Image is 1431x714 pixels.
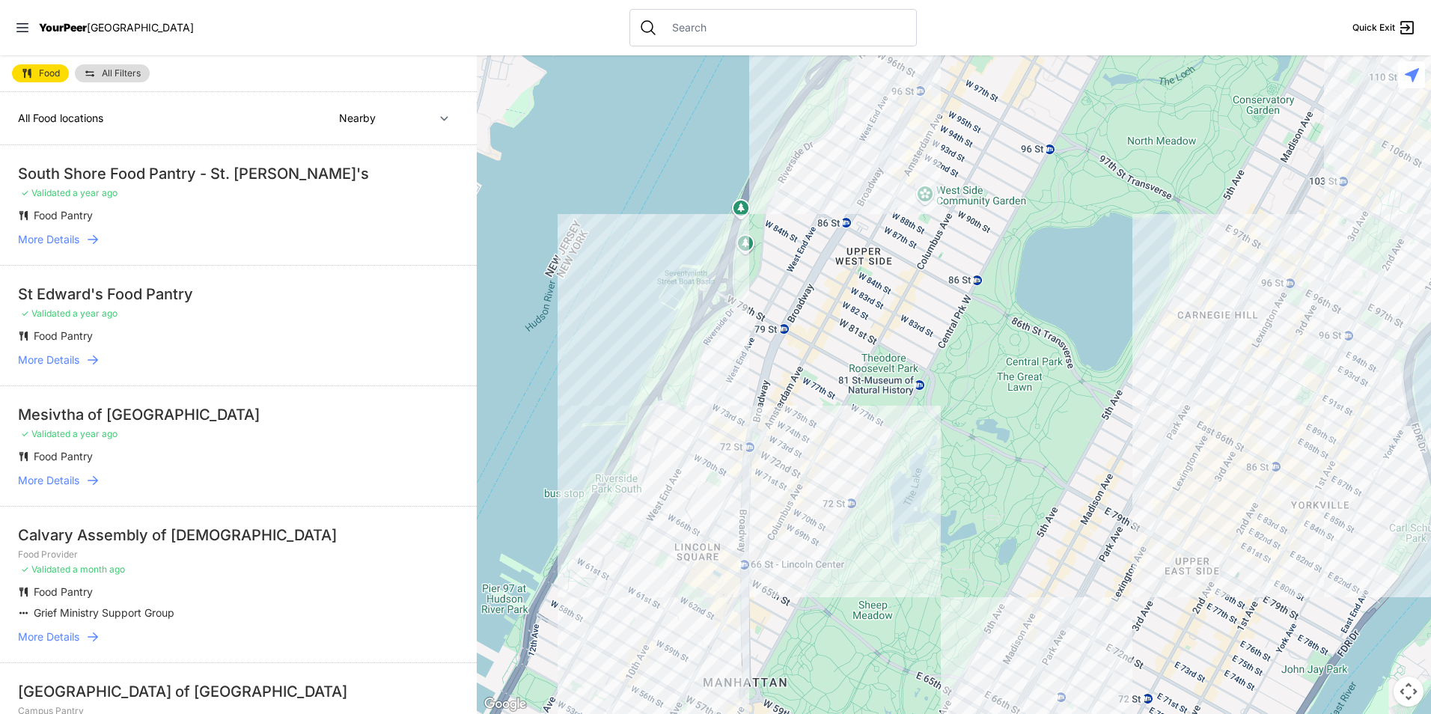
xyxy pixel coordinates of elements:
span: ✓ Validated [21,308,70,319]
a: More Details [18,473,459,488]
a: Quick Exit [1352,19,1416,37]
a: More Details [18,353,459,367]
span: ✓ Validated [21,187,70,198]
span: a year ago [73,187,118,198]
span: Food Pantry [34,209,93,222]
div: [GEOGRAPHIC_DATA] of [GEOGRAPHIC_DATA] [18,681,459,702]
div: Calvary Assembly of [DEMOGRAPHIC_DATA] [18,525,459,546]
span: More Details [18,473,79,488]
span: More Details [18,353,79,367]
a: Open this area in Google Maps (opens a new window) [480,695,530,714]
span: ✓ Validated [21,564,70,575]
img: Google [480,695,530,714]
span: a month ago [73,564,125,575]
span: More Details [18,232,79,247]
div: Mesivtha of [GEOGRAPHIC_DATA] [18,404,459,425]
span: All Food locations [18,112,103,124]
span: All Filters [102,69,141,78]
div: St Edward's Food Pantry [18,284,459,305]
span: Food Pantry [34,585,93,598]
span: [GEOGRAPHIC_DATA] [87,21,194,34]
span: Quick Exit [1352,22,1395,34]
span: YourPeer [39,21,87,34]
span: Food Pantry [34,450,93,463]
span: Food [39,69,60,78]
button: Map camera controls [1394,677,1424,707]
input: Search [663,20,907,35]
span: Food Pantry [34,329,93,342]
a: More Details [18,629,459,644]
a: More Details [18,232,459,247]
p: Food Provider [18,549,459,561]
a: Food [12,64,69,82]
a: All Filters [75,64,150,82]
a: YourPeer[GEOGRAPHIC_DATA] [39,23,194,32]
span: a year ago [73,308,118,319]
span: Grief Ministry Support Group [34,606,174,619]
span: ✓ Validated [21,428,70,439]
span: More Details [18,629,79,644]
span: a year ago [73,428,118,439]
div: South Shore Food Pantry - St. [PERSON_NAME]'s [18,163,459,184]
